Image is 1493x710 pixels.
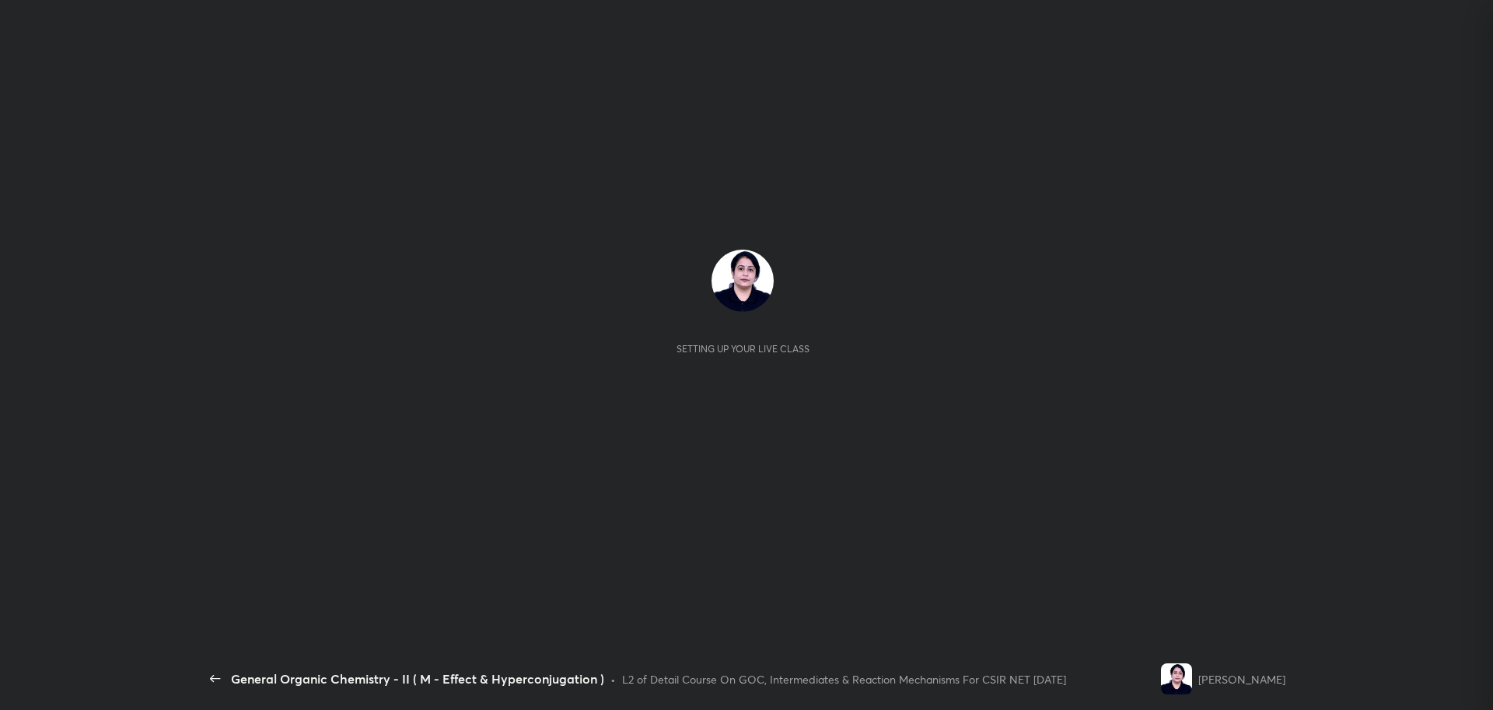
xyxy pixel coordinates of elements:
[1161,663,1192,694] img: f09d9dab4b74436fa4823a0cd67107e0.jpg
[231,670,604,688] div: General Organic Chemistry - II ( M - Effect & Hyperconjugation )
[622,671,1066,687] div: L2 of Detail Course On GOC, Intermediates & Reaction Mechanisms For CSIR NET [DATE]
[712,250,774,312] img: f09d9dab4b74436fa4823a0cd67107e0.jpg
[610,671,616,687] div: •
[677,343,809,355] div: Setting up your live class
[1198,671,1285,687] div: [PERSON_NAME]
